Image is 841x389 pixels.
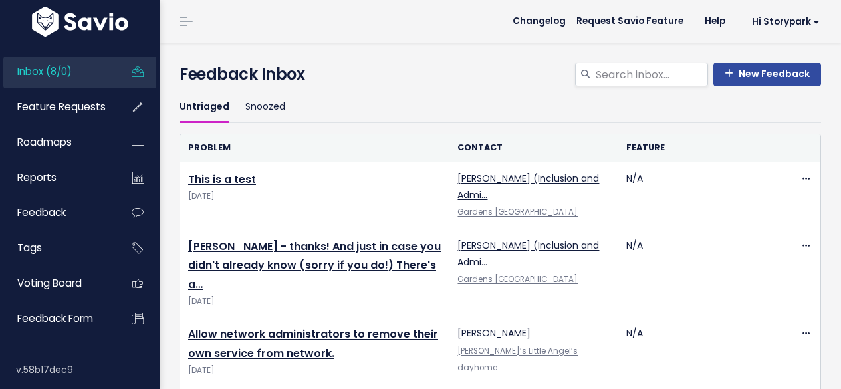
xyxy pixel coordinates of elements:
[513,17,566,26] span: Changelog
[180,92,229,123] a: Untriaged
[3,197,110,228] a: Feedback
[3,268,110,299] a: Voting Board
[694,11,736,31] a: Help
[17,100,106,114] span: Feature Requests
[29,7,132,37] img: logo-white.9d6f32f41409.svg
[180,92,821,123] ul: Filter feature requests
[180,134,449,162] th: Problem
[17,311,93,325] span: Feedback form
[3,57,110,87] a: Inbox (8/0)
[16,352,160,387] div: v.58b17dec9
[17,276,82,290] span: Voting Board
[618,162,786,229] td: N/A
[17,170,57,184] span: Reports
[188,239,441,293] a: [PERSON_NAME] - thanks! And just in case you didn't already know (sorry if you do!) There's a…
[457,346,578,373] a: [PERSON_NAME]’s Little Angel’s dayhome
[457,172,599,201] a: [PERSON_NAME] (Inclusion and Admi…
[245,92,285,123] a: Snoozed
[3,303,110,334] a: Feedback form
[188,326,438,361] a: Allow network administrators to remove their own service from network.
[188,172,256,187] a: This is a test
[736,11,830,32] a: Hi Storypark
[594,63,708,86] input: Search inbox...
[566,11,694,31] a: Request Savio Feature
[457,274,578,285] a: Gardens [GEOGRAPHIC_DATA]
[180,63,821,86] h4: Feedback Inbox
[3,162,110,193] a: Reports
[752,17,820,27] span: Hi Storypark
[457,239,599,269] a: [PERSON_NAME] (Inclusion and Admi…
[3,92,110,122] a: Feature Requests
[17,135,72,149] span: Roadmaps
[713,63,821,86] a: New Feedback
[3,233,110,263] a: Tags
[457,207,578,217] a: Gardens [GEOGRAPHIC_DATA]
[618,134,786,162] th: Feature
[618,229,786,317] td: N/A
[457,326,531,340] a: [PERSON_NAME]
[17,241,42,255] span: Tags
[188,364,441,378] span: [DATE]
[17,205,66,219] span: Feedback
[17,65,72,78] span: Inbox (8/0)
[449,134,618,162] th: Contact
[3,127,110,158] a: Roadmaps
[618,317,786,386] td: N/A
[188,295,441,309] span: [DATE]
[188,190,441,203] span: [DATE]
